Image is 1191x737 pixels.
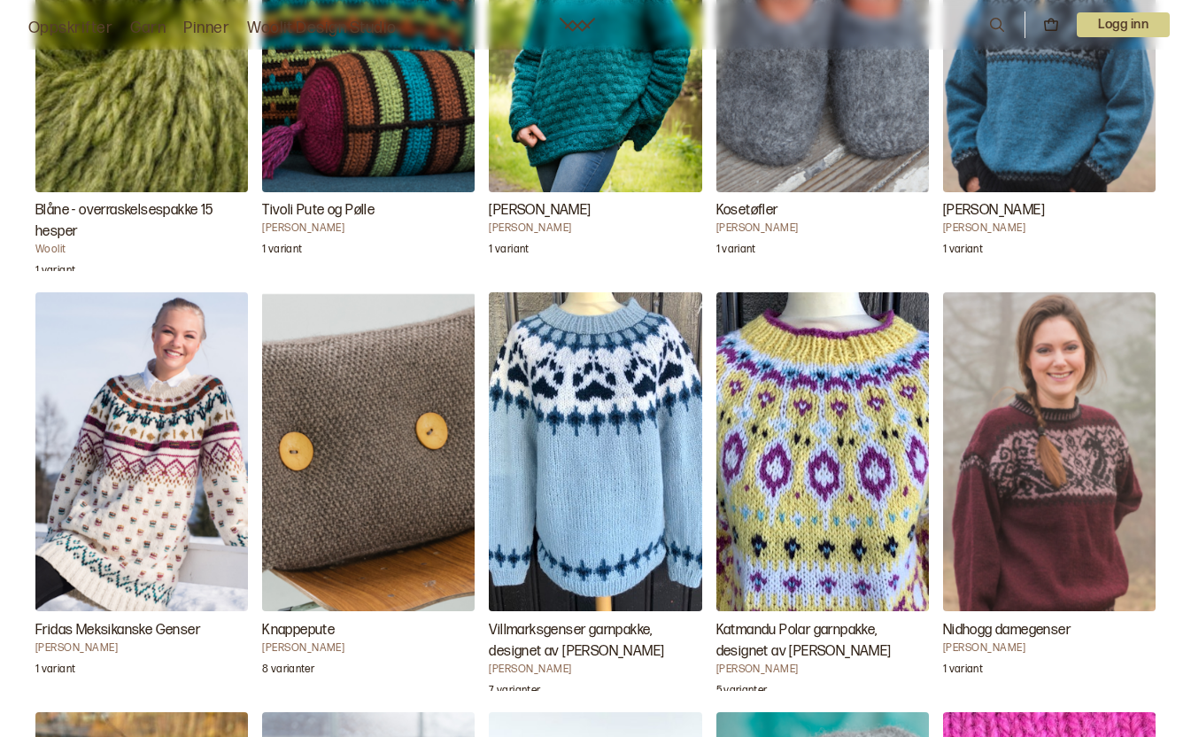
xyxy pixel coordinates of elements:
img: Kari HestnesNidhogg damegenser [943,292,1156,611]
p: 1 variant [35,663,75,680]
p: 1 variant [489,243,529,260]
button: User dropdown [1077,12,1170,37]
img: Berit LøkkenKnappepute [262,292,475,611]
h3: Blåne - overraskelsespakke 15 hesper [35,200,248,243]
p: 1 variant [716,243,756,260]
h3: Kosetøfler [716,200,929,221]
h4: [PERSON_NAME] [716,221,929,236]
h3: Fridas Meksikanske Genser [35,620,248,641]
h4: [PERSON_NAME] [489,221,701,236]
h4: [PERSON_NAME] [35,641,248,656]
p: 1 variant [943,243,983,260]
h3: [PERSON_NAME] [943,200,1156,221]
h4: [PERSON_NAME] [943,641,1156,656]
p: 5 varianter [716,684,768,702]
h3: Knappepute [262,620,475,641]
h3: Nidhogg damegenser [943,620,1156,641]
h4: [PERSON_NAME] [489,663,701,677]
h3: Tivoli Pute og Pølle [262,200,475,221]
a: Villmarksgenser garnpakke, designet av Linka Neumann [489,292,701,691]
img: Linka NeumannVillmarksgenser garnpakke, designet av Linka Neumann [489,292,701,611]
a: Woolit Design Studio [247,16,397,41]
p: 8 varianter [262,663,314,680]
a: Nidhogg damegenser [943,292,1156,691]
p: 1 variant [35,264,75,282]
h3: [PERSON_NAME] [489,200,701,221]
a: Woolit [560,18,595,32]
p: 7 varianter [489,684,540,702]
h4: [PERSON_NAME] [943,221,1156,236]
a: Oppskrifter [28,16,112,41]
a: Fridas Meksikanske Genser [35,292,248,691]
h4: [PERSON_NAME] [262,641,475,656]
h4: [PERSON_NAME] [262,221,475,236]
p: 1 variant [943,663,983,680]
h4: Woolit [35,243,248,257]
a: Garn [130,16,166,41]
a: Knappepute [262,292,475,691]
img: Kari HestnesFridas Meksikanske Genser [35,292,248,611]
p: 1 variant [262,243,302,260]
a: Katmandu Polar garnpakke, designet av Linka Neumann [716,292,929,691]
h4: [PERSON_NAME] [716,663,929,677]
h3: Villmarksgenser garnpakke, designet av [PERSON_NAME] [489,620,701,663]
a: Pinner [183,16,229,41]
p: Logg inn [1077,12,1170,37]
h3: Katmandu Polar garnpakke, designet av [PERSON_NAME] [716,620,929,663]
img: Linka NeumannKatmandu Polar garnpakke, designet av Linka Neumann [716,292,929,611]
